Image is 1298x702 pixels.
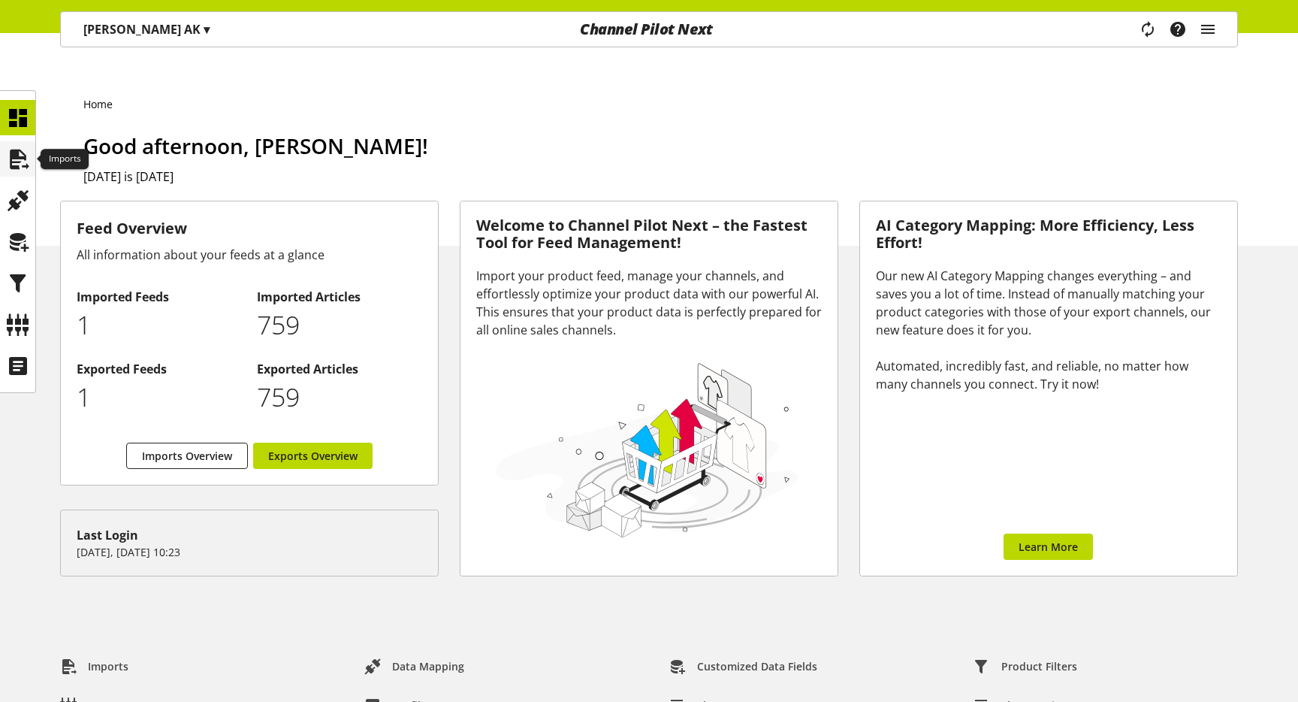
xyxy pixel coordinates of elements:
p: 1 [77,306,241,344]
h2: Exported Articles [257,360,421,378]
nav: main navigation [60,11,1238,47]
a: Customized Data Fields [657,653,829,680]
a: Imports Overview [126,443,248,469]
h2: Imported Feeds [77,288,241,306]
a: Learn More [1004,534,1093,560]
span: Data Mapping [392,658,464,674]
h3: AI Category Mapping: More Efficiency, Less Effort! [876,217,1221,251]
div: Imports [41,149,89,170]
h2: Exported Feeds [77,360,241,378]
span: Imports [88,658,128,674]
h3: Welcome to Channel Pilot Next – the Fastest Tool for Feed Management! [476,217,822,251]
span: Good afternoon, [PERSON_NAME]! [83,132,428,160]
h2: [DATE] is [DATE] [83,168,1238,186]
span: Customized Data Fields [697,658,817,674]
span: ▾ [204,21,210,38]
span: Product Filters [1001,658,1077,674]
div: Our new AI Category Mapping changes everything – and saves you a lot of time. Instead of manually... [876,267,1221,393]
span: Learn More [1019,539,1078,555]
a: Exports Overview [253,443,373,469]
p: 1 [77,378,241,416]
h3: Feed Overview [77,217,422,240]
a: Product Filters [961,653,1089,680]
div: All information about your feeds at a glance [77,246,422,264]
span: Imports Overview [142,448,232,464]
p: [DATE], [DATE] 10:23 [77,544,422,560]
p: [PERSON_NAME] AK [83,20,210,38]
p: 759 [257,378,421,416]
a: Data Mapping [352,653,476,680]
div: Import your product feed, manage your channels, and effortlessly optimize your product data with ... [476,267,822,339]
span: Exports Overview [268,448,358,464]
div: Last Login [77,526,422,544]
a: Imports [48,653,140,680]
h2: Imported Articles [257,288,421,306]
p: 759 [257,306,421,344]
img: 78e1b9dcff1e8392d83655fcfc870417.svg [491,358,803,541]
